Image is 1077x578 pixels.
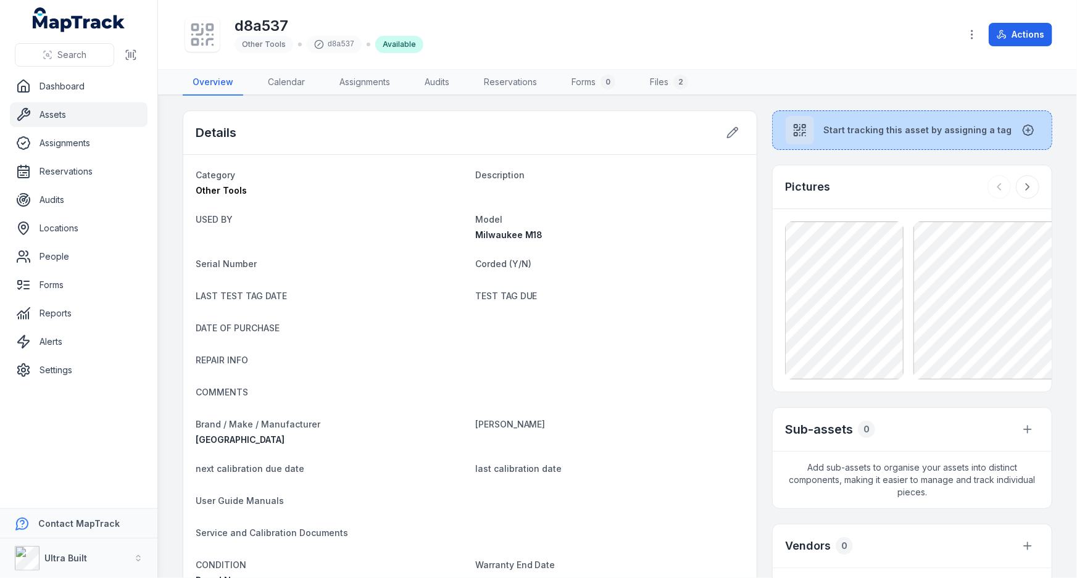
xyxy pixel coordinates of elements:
h2: Sub-assets [785,421,853,438]
span: Add sub-assets to organise your assets into distinct components, making it easier to manage and t... [773,452,1052,508]
button: Actions [989,23,1052,46]
div: 0 [836,537,853,555]
span: Model [475,214,502,225]
div: 2 [673,75,688,89]
a: Calendar [258,70,315,96]
span: next calibration due date [196,463,304,474]
a: Reservations [10,159,148,184]
button: Start tracking this asset by assigning a tag [772,110,1052,150]
span: TEST TAG DUE [475,291,538,301]
span: CONDITION [196,559,246,570]
a: Reservations [474,70,547,96]
h1: d8a537 [235,16,423,36]
a: Dashboard [10,74,148,99]
a: Reports [10,301,148,326]
h3: Pictures [785,178,830,196]
a: Settings [10,358,148,382]
span: Brand / Make / Manufacturer [196,419,320,429]
span: REPAIR INFO [196,355,248,365]
span: last calibration date [475,463,562,474]
strong: Ultra Built [44,553,87,563]
a: MapTrack [33,7,125,32]
a: Assets [10,102,148,127]
button: Search [15,43,114,67]
a: Forms0 [562,70,625,96]
span: Corded (Y/N) [475,258,531,269]
span: [GEOGRAPHIC_DATA] [196,434,285,445]
a: People [10,244,148,269]
a: Files2 [640,70,698,96]
a: Locations [10,216,148,241]
span: User Guide Manuals [196,495,284,506]
span: Serial Number [196,258,257,269]
a: Alerts [10,329,148,354]
h3: Vendors [785,537,831,555]
span: LAST TEST TAG DATE [196,291,287,301]
span: Other Tools [196,185,247,196]
a: Assignments [330,70,400,96]
span: [PERSON_NAME] [475,419,546,429]
div: Available [375,36,423,53]
span: COMMENTS [196,387,248,397]
span: Category [196,170,235,180]
div: 0 [858,421,875,438]
a: Forms [10,273,148,297]
span: Milwaukee M18 [475,229,543,240]
span: Other Tools [242,39,286,49]
a: Overview [183,70,243,96]
span: Search [57,49,86,61]
span: USED BY [196,214,233,225]
span: Start tracking this asset by assigning a tag [824,124,1012,136]
span: Warranty End Date [475,559,555,570]
span: DATE OF PURCHASE [196,323,280,333]
a: Audits [10,188,148,212]
div: 0 [601,75,615,89]
div: d8a537 [307,36,362,53]
a: Assignments [10,131,148,155]
strong: Contact MapTrack [38,518,120,529]
span: Description [475,170,525,180]
h2: Details [196,124,236,141]
a: Audits [415,70,459,96]
span: Service and Calibration Documents [196,527,348,538]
